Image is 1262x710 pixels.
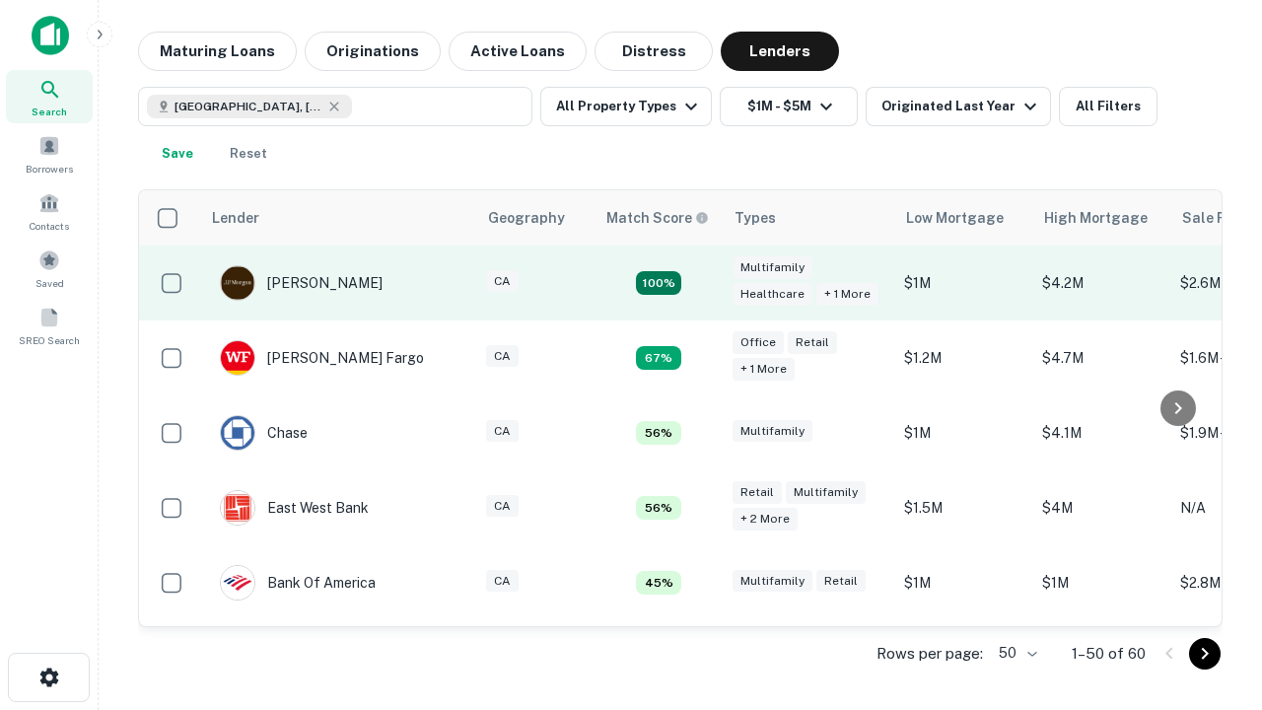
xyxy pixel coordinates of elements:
[1072,642,1146,666] p: 1–50 of 60
[595,32,713,71] button: Distress
[486,495,519,518] div: CA
[6,184,93,238] a: Contacts
[1044,206,1148,230] div: High Mortgage
[212,206,259,230] div: Lender
[32,104,67,119] span: Search
[720,87,858,126] button: $1M - $5M
[1032,320,1170,395] td: $4.7M
[221,416,254,450] img: picture
[221,491,254,525] img: picture
[894,320,1032,395] td: $1.2M
[733,481,782,504] div: Retail
[486,570,519,593] div: CA
[305,32,441,71] button: Originations
[175,98,322,115] span: [GEOGRAPHIC_DATA], [GEOGRAPHIC_DATA], [GEOGRAPHIC_DATA]
[476,190,595,246] th: Geography
[486,420,519,443] div: CA
[220,265,383,301] div: [PERSON_NAME]
[1032,470,1170,545] td: $4M
[866,87,1051,126] button: Originated Last Year
[138,32,297,71] button: Maturing Loans
[221,566,254,600] img: picture
[816,570,866,593] div: Retail
[6,127,93,180] a: Borrowers
[876,642,983,666] p: Rows per page:
[1059,87,1157,126] button: All Filters
[894,545,1032,620] td: $1M
[636,421,681,445] div: Matching Properties: 5, hasApolloMatch: undefined
[220,415,308,451] div: Chase
[220,565,376,601] div: Bank Of America
[733,570,812,593] div: Multifamily
[220,490,369,526] div: East West Bank
[906,206,1004,230] div: Low Mortgage
[217,134,280,174] button: Reset
[221,341,254,375] img: picture
[733,256,812,279] div: Multifamily
[1032,545,1170,620] td: $1M
[1032,620,1170,695] td: $4.5M
[6,70,93,123] a: Search
[733,508,798,531] div: + 2 more
[1032,246,1170,320] td: $4.2M
[788,331,837,354] div: Retail
[733,283,812,306] div: Healthcare
[733,331,784,354] div: Office
[894,395,1032,470] td: $1M
[894,470,1032,545] td: $1.5M
[636,571,681,595] div: Matching Properties: 4, hasApolloMatch: undefined
[894,190,1032,246] th: Low Mortgage
[735,206,776,230] div: Types
[221,266,254,300] img: picture
[606,207,705,229] h6: Match Score
[449,32,587,71] button: Active Loans
[1163,552,1262,647] iframe: Chat Widget
[723,190,894,246] th: Types
[636,496,681,520] div: Matching Properties: 5, hasApolloMatch: undefined
[32,16,69,55] img: capitalize-icon.png
[595,190,723,246] th: Capitalize uses an advanced AI algorithm to match your search with the best lender. The match sco...
[606,207,709,229] div: Capitalize uses an advanced AI algorithm to match your search with the best lender. The match sco...
[991,639,1040,668] div: 50
[486,345,519,368] div: CA
[721,32,839,71] button: Lenders
[894,246,1032,320] td: $1M
[1032,395,1170,470] td: $4.1M
[486,270,519,293] div: CA
[220,340,424,376] div: [PERSON_NAME] Fargo
[6,242,93,295] a: Saved
[26,161,73,177] span: Borrowers
[1189,638,1221,670] button: Go to next page
[35,275,64,291] span: Saved
[733,358,795,381] div: + 1 more
[146,134,209,174] button: Save your search to get updates of matches that match your search criteria.
[894,620,1032,695] td: $1.4M
[6,299,93,352] a: SREO Search
[733,420,812,443] div: Multifamily
[30,218,69,234] span: Contacts
[1032,190,1170,246] th: High Mortgage
[816,283,878,306] div: + 1 more
[881,95,1042,118] div: Originated Last Year
[636,346,681,370] div: Matching Properties: 6, hasApolloMatch: undefined
[488,206,565,230] div: Geography
[636,271,681,295] div: Matching Properties: 16, hasApolloMatch: undefined
[138,87,532,126] button: [GEOGRAPHIC_DATA], [GEOGRAPHIC_DATA], [GEOGRAPHIC_DATA]
[786,481,866,504] div: Multifamily
[540,87,712,126] button: All Property Types
[19,332,80,348] span: SREO Search
[200,190,476,246] th: Lender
